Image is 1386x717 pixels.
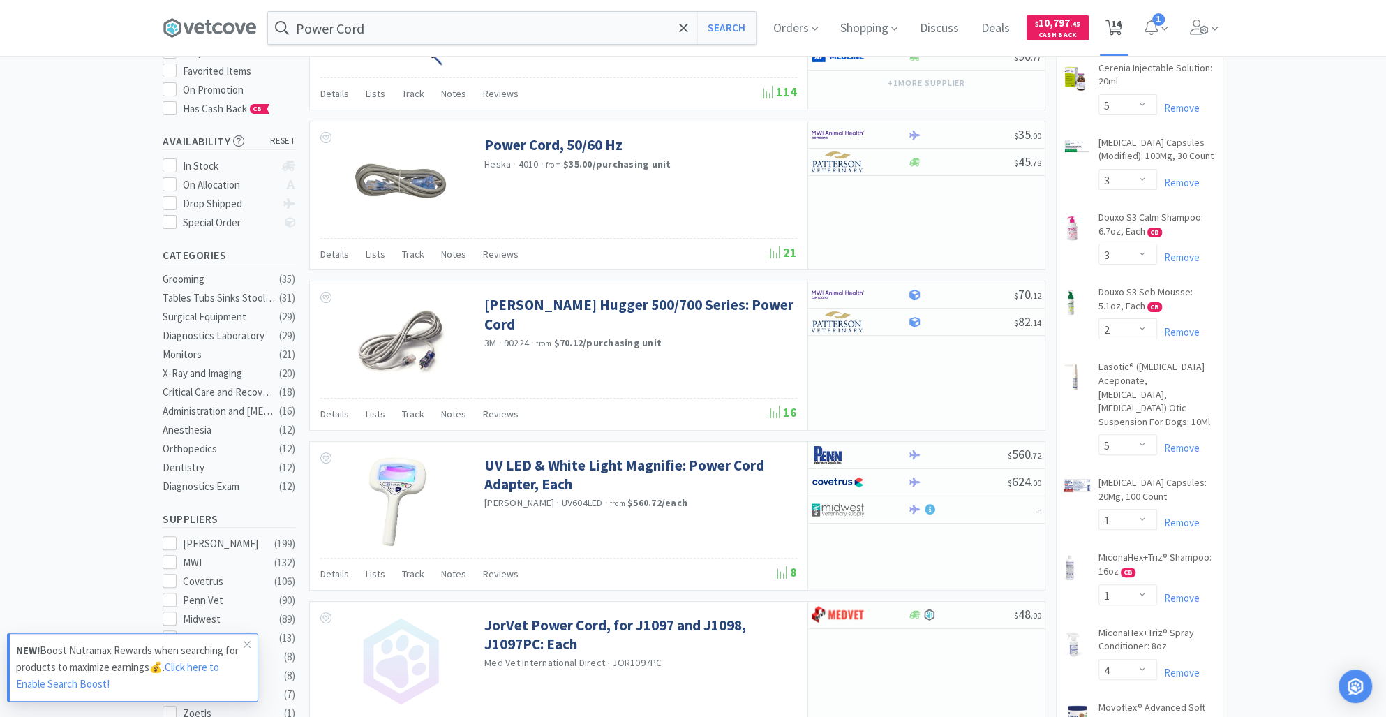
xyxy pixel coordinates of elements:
img: 4dd14cff54a648ac9e977f0c5da9bc2e_5.png [812,499,864,520]
span: Details [320,568,349,580]
span: 114 [761,84,797,100]
span: 70 [1014,286,1041,302]
a: [PERSON_NAME] Hugger 500/700 Series: Power Cord [484,295,793,334]
span: 624 [1008,473,1041,489]
img: c475887be95349649b6be782e44e3a06_405427.jpeg [362,456,439,547]
input: Search by item, sku, manufacturer, ingredient, size... [268,12,756,44]
span: $ [1014,52,1018,63]
span: Reviews [483,568,519,580]
span: 16 [768,404,797,420]
span: 21 [768,244,797,260]
span: Has Cash Back [183,102,270,115]
span: $ [1035,20,1038,29]
span: · [531,337,534,349]
span: Cash Back [1035,31,1080,40]
img: ec7fd0c783c84d7a8e75c33fb1104fdb_399025.png [1064,288,1078,316]
span: $ [1014,290,1018,301]
a: Remove [1157,101,1200,114]
div: Monitors [163,346,276,363]
span: . 77 [1031,52,1041,63]
div: ( 21 ) [279,346,295,363]
span: · [607,657,610,670]
div: Tables Tubs Sinks Stools Mats [163,290,276,306]
span: . 72 [1031,450,1041,461]
a: [MEDICAL_DATA] Capsules (Modified): 100Mg, 30 Count [1098,136,1216,169]
div: ( 8 ) [284,667,295,684]
span: 8 [775,564,797,580]
span: 1 [1152,13,1165,26]
img: f6b2451649754179b5b4e0c70c3f7cb0_2.png [812,284,864,305]
span: 90 [1014,48,1041,64]
button: +1more supplier [881,73,972,93]
div: Administration and [MEDICAL_DATA] [163,403,276,420]
div: ( 29 ) [279,327,295,344]
div: Drop Shipped [183,195,276,212]
a: [PERSON_NAME] [484,496,554,509]
a: NEW!Boost Nutramax Rewards when searching for products to maximize earnings💰.Click here to Enable... [7,633,258,702]
a: Cerenia Injectable Solution: 20ml [1098,61,1216,94]
div: ( 132 ) [274,554,295,571]
a: MiconaHex+Triz® Spray Conditioner: 8oz [1098,626,1216,659]
h5: Categories [163,247,295,263]
div: ( 106 ) [274,573,295,590]
img: 3c24f7c4441f4e2e817fbf210b37db7a_398998.png [1064,214,1080,242]
span: 82 [1014,313,1041,330]
a: Easotic® ([MEDICAL_DATA] Aceponate, [MEDICAL_DATA], [MEDICAL_DATA]) Otic Suspension For Dogs: 10Ml [1098,360,1216,434]
span: · [499,337,502,349]
a: Remove [1157,325,1200,339]
a: Deals [976,22,1015,35]
span: Lists [366,568,385,580]
div: Diagnostics Exam [163,478,276,495]
div: Grooming [163,271,276,288]
img: 6f5feaa5f5cb4833b9297b33480e841a_138703.jpeg [355,295,446,386]
a: Remove [1157,251,1200,264]
span: . 00 [1031,610,1041,621]
div: Vetcove [183,630,269,646]
div: Diagnostics Laboratory [163,327,276,344]
span: . 45 [1070,20,1080,29]
div: ( 12 ) [279,441,295,457]
a: Remove [1157,591,1200,605]
span: 35 [1014,126,1041,142]
div: Orthopedics [163,441,276,457]
span: UV604LED [562,496,603,509]
div: Special Order [183,214,276,231]
span: Notes [441,568,466,580]
span: Notes [441,408,466,420]
span: $ [1014,158,1018,168]
span: Lists [366,87,385,100]
img: f5e969b455434c6296c6d81ef179fa71_3.png [812,311,864,332]
div: ( 7 ) [284,686,295,703]
p: Boost Nutramax Rewards when searching for products to maximize earnings💰. [16,642,244,693]
strong: $560.72 / each [627,496,687,509]
span: . 00 [1031,478,1041,488]
div: ( 35 ) [279,271,295,288]
img: 5ad0b3e5a6ce4d9f8d44bac5a897b242_801021.png [1064,139,1091,154]
span: $ [1014,318,1018,328]
div: On Promotion [183,82,296,98]
span: Notes [441,248,466,260]
div: Anesthesia [163,422,276,438]
img: 77fca1acd8b6420a9015268ca798ef17_1.png [812,472,864,493]
span: 45 [1014,154,1041,170]
img: bdd3c0f4347043b9a893056ed883a29a_120.png [812,605,864,626]
strong: $70.12 / purchasing unit [554,337,662,349]
strong: NEW! [16,644,40,657]
span: . 12 [1031,290,1041,301]
a: Remove [1157,176,1200,189]
span: · [513,158,516,170]
div: On Allocation [183,177,276,193]
img: e1133ece90fa4a959c5ae41b0808c578_9.png [812,445,864,466]
span: from [546,160,561,170]
a: Remove [1157,666,1200,679]
div: Covetrus [183,573,269,590]
div: ( 18 ) [279,384,295,401]
a: UV LED & White Light Magnifie: Power Cord Adapter, Each [484,456,793,494]
span: · [556,496,559,509]
img: b7fbd4c985094e00a29da18aeb66bb36_34668.png [1064,363,1080,391]
div: ( 90 ) [279,592,295,609]
div: ( 12 ) [279,478,295,495]
div: Open Intercom Messenger [1339,670,1372,703]
span: Track [402,248,424,260]
div: ( 16 ) [279,403,295,420]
